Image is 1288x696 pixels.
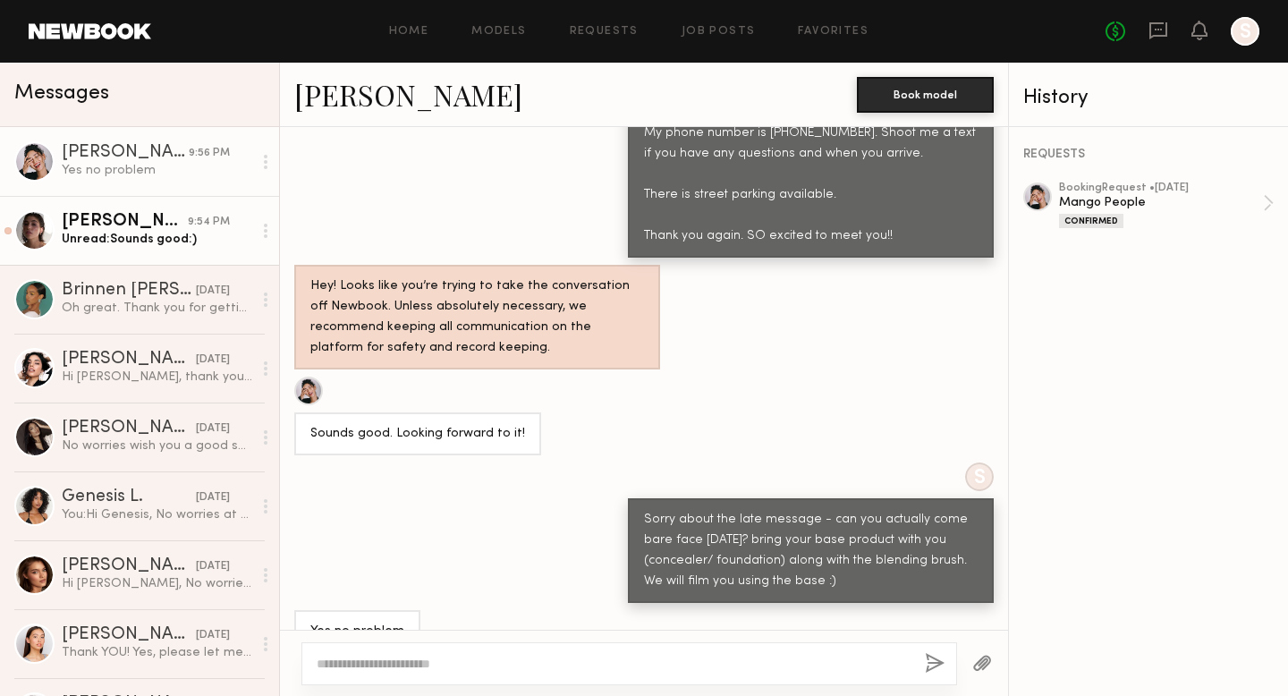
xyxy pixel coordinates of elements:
div: REQUESTS [1023,149,1274,161]
div: You: Hi Genesis, No worries at all!! Are you free at all [DATE] or [DATE]? [62,506,252,523]
div: Thank YOU! Yes, please let me know if there’s ever anything else I can do for you! [62,644,252,661]
a: Book model [857,86,994,101]
a: bookingRequest •[DATE]Mango PeopleConfirmed [1059,182,1274,228]
div: Brinnen [PERSON_NAME] [62,282,196,300]
div: [PERSON_NAME] [62,144,189,162]
div: booking Request • [DATE] [1059,182,1263,194]
div: Oh great. Thank you for getting back to me with the additional information! Would it be possible ... [62,300,252,317]
div: Hi [PERSON_NAME], thank you so much for reaching out and for your kind words! I’d love to learn m... [62,369,252,386]
a: Requests [570,26,639,38]
div: History [1023,88,1274,108]
div: [DATE] [196,627,230,644]
div: [DATE] [196,420,230,437]
div: [PERSON_NAME] [62,557,196,575]
div: [DATE] [196,558,230,575]
div: [DATE] [196,489,230,506]
div: Yes no problem [310,622,404,642]
div: [DATE] [196,352,230,369]
div: [PERSON_NAME] [62,420,196,437]
div: Genesis L. [62,488,196,506]
a: Job Posts [682,26,756,38]
a: S [1231,17,1259,46]
div: [PERSON_NAME] [62,351,196,369]
div: Sorry about the late message - can you actually come bare face [DATE]? bring your base product wi... [644,510,978,592]
button: Book model [857,77,994,113]
div: [PERSON_NAME] [62,213,188,231]
a: Favorites [798,26,869,38]
div: Confirmed [1059,214,1123,228]
div: [PERSON_NAME] [62,626,196,644]
div: Unread: Sounds good:) [62,231,252,248]
div: Hi [PERSON_NAME], No worries at all, and thank you so much for getting back to me :) Absolutely —... [62,575,252,592]
div: 9:54 PM [188,214,230,231]
div: 9:56 PM [189,145,230,162]
div: No worries wish you a good shoot! [62,437,252,454]
span: Messages [14,83,109,104]
div: Hey! Looks like you’re trying to take the conversation off Newbook. Unless absolutely necessary, ... [310,276,644,359]
a: [PERSON_NAME] [294,75,522,114]
div: Sounds good. Looking forward to it! [310,424,525,445]
a: Models [471,26,526,38]
div: Mango People [1059,194,1263,211]
div: Yes no problem [62,162,252,179]
div: [DATE] [196,283,230,300]
a: Home [389,26,429,38]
